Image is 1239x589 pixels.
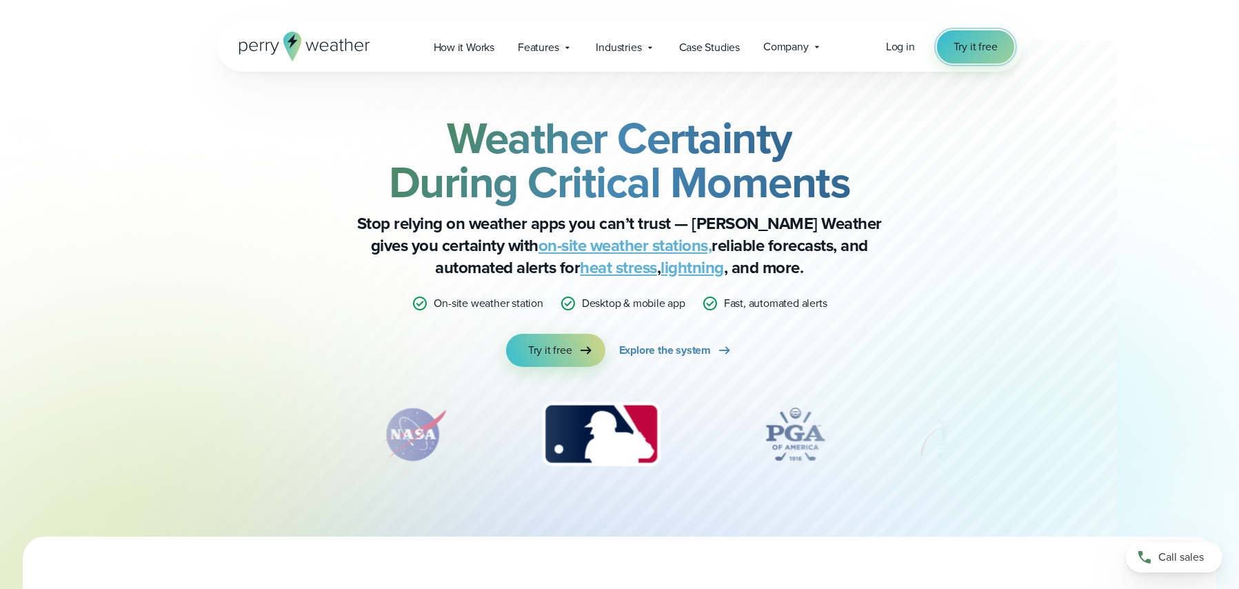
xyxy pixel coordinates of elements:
[538,233,712,258] a: on-site weather stations,
[344,212,896,279] p: Stop relying on weather apps you can’t trust — [PERSON_NAME] Weather gives you certainty with rel...
[365,400,462,469] div: 2 of 12
[528,400,674,469] img: MLB.svg
[886,39,915,55] a: Log in
[422,33,507,61] a: How it Works
[596,39,642,56] span: Industries
[667,33,752,61] a: Case Studies
[528,342,572,359] span: Try it free
[389,106,851,214] strong: Weather Certainty During Critical Moments
[763,39,809,55] span: Company
[741,400,851,469] div: 4 of 12
[365,400,462,469] img: NASA.svg
[518,39,558,56] span: Features
[741,400,851,469] img: PGA.svg
[619,342,711,359] span: Explore the system
[286,400,954,476] div: slideshow
[103,400,299,469] img: Turner-Construction_1.svg
[1126,542,1222,572] a: Call sales
[937,30,1014,63] a: Try it free
[954,39,998,55] span: Try it free
[661,255,725,280] a: lightning
[619,334,733,367] a: Explore the system
[506,334,605,367] a: Try it free
[528,400,674,469] div: 3 of 12
[917,400,1027,469] div: 5 of 12
[582,295,685,312] p: Desktop & mobile app
[724,295,827,312] p: Fast, automated alerts
[679,39,741,56] span: Case Studies
[581,255,658,280] a: heat stress
[917,400,1027,469] img: DPR-Construction.svg
[103,400,299,469] div: 1 of 12
[434,39,495,56] span: How it Works
[886,39,915,54] span: Log in
[1158,549,1204,566] span: Call sales
[434,295,543,312] p: On-site weather station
